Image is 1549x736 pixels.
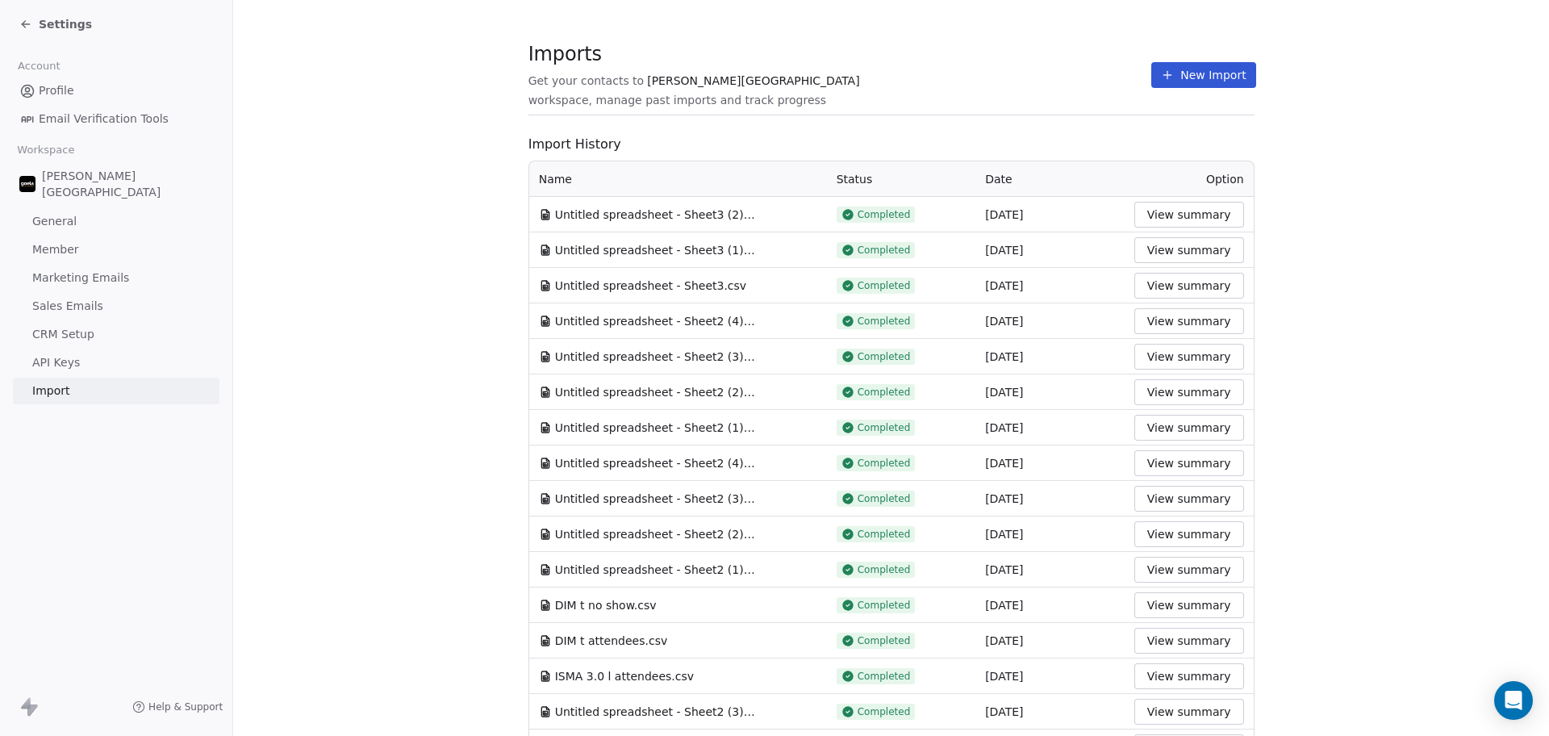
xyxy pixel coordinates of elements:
span: Completed [858,208,911,221]
button: View summary [1134,308,1244,334]
span: workspace, manage past imports and track progress [528,92,826,108]
span: Completed [858,386,911,399]
span: Completed [858,528,911,541]
span: Completed [858,350,911,363]
span: API Keys [32,354,80,371]
div: [DATE] [985,278,1115,294]
div: [DATE] [985,526,1115,542]
span: Untitled spreadsheet - Sheet2 (1).csv [555,562,757,578]
span: Email Verification Tools [39,111,169,128]
span: Untitled spreadsheet - Sheet2 (3).csv [555,704,757,720]
span: [PERSON_NAME][GEOGRAPHIC_DATA] [42,168,213,200]
span: Untitled spreadsheet - Sheet3 (1).csv [555,242,757,258]
button: View summary [1134,592,1244,618]
span: Untitled spreadsheet - Sheet2 (2).csv [555,384,757,400]
span: Get your contacts to [528,73,645,89]
button: View summary [1134,699,1244,725]
span: Completed [858,279,911,292]
span: Completed [858,244,911,257]
span: [PERSON_NAME][GEOGRAPHIC_DATA] [647,73,859,89]
span: Settings [39,16,92,32]
button: View summary [1134,663,1244,689]
span: Completed [858,599,911,612]
span: Name [539,171,572,187]
a: Import [13,378,219,404]
button: View summary [1134,273,1244,299]
span: Account [10,54,67,78]
button: View summary [1134,202,1244,228]
span: General [32,213,77,230]
span: Completed [858,457,911,470]
div: [DATE] [985,313,1115,329]
a: CRM Setup [13,321,219,348]
span: DIM t attendees.csv [555,633,668,649]
a: Member [13,236,219,263]
div: [DATE] [985,349,1115,365]
span: Completed [858,492,911,505]
a: Profile [13,77,219,104]
span: Completed [858,634,911,647]
span: Completed [858,705,911,718]
span: Import [32,383,69,399]
div: [DATE] [985,420,1115,436]
div: [DATE] [985,562,1115,578]
span: Import History [528,135,1255,154]
span: Profile [39,82,74,99]
span: Untitled spreadsheet - Sheet2 (4).csv [555,313,757,329]
div: [DATE] [985,384,1115,400]
span: Untitled spreadsheet - Sheet2 (1).csv [555,420,757,436]
a: Sales Emails [13,293,219,320]
span: Untitled spreadsheet - Sheet2 (4).csv [555,455,757,471]
div: [DATE] [985,668,1115,684]
span: Workspace [10,138,81,162]
span: Completed [858,563,911,576]
button: View summary [1134,486,1244,512]
button: View summary [1134,344,1244,370]
button: View summary [1134,628,1244,654]
a: General [13,208,219,235]
button: View summary [1134,521,1244,547]
span: Help & Support [148,700,223,713]
span: Untitled spreadsheet - Sheet3.csv [555,278,746,294]
span: ISMA 3.0 l attendees.csv [555,668,694,684]
span: Date [985,173,1012,186]
span: Untitled spreadsheet - Sheet2 (3).csv [555,349,757,365]
div: [DATE] [985,207,1115,223]
div: [DATE] [985,704,1115,720]
span: Sales Emails [32,298,103,315]
div: [DATE] [985,491,1115,507]
button: New Import [1151,62,1255,88]
button: View summary [1134,557,1244,583]
span: Untitled spreadsheet - Sheet3 (2).csv [555,207,757,223]
button: View summary [1134,415,1244,441]
div: [DATE] [985,633,1115,649]
button: View summary [1134,379,1244,405]
span: Completed [858,315,911,328]
div: Open Intercom Messenger [1494,681,1533,720]
a: Settings [19,16,92,32]
span: DIM t no show.csv [555,597,657,613]
span: Completed [858,421,911,434]
a: Marketing Emails [13,265,219,291]
button: View summary [1134,237,1244,263]
span: Marketing Emails [32,270,129,286]
span: Completed [858,670,911,683]
a: API Keys [13,349,219,376]
button: View summary [1134,450,1244,476]
span: Status [837,173,873,186]
a: Email Verification Tools [13,106,219,132]
span: Option [1206,173,1244,186]
span: Untitled spreadsheet - Sheet2 (3).csv [555,491,757,507]
img: Zeeshan%20Neck%20Print%20Dark.png [19,176,35,192]
span: CRM Setup [32,326,94,343]
span: Untitled spreadsheet - Sheet2 (2).csv [555,526,757,542]
span: Member [32,241,79,258]
a: Help & Support [132,700,223,713]
div: [DATE] [985,455,1115,471]
div: [DATE] [985,242,1115,258]
span: Imports [528,42,1152,66]
div: [DATE] [985,597,1115,613]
